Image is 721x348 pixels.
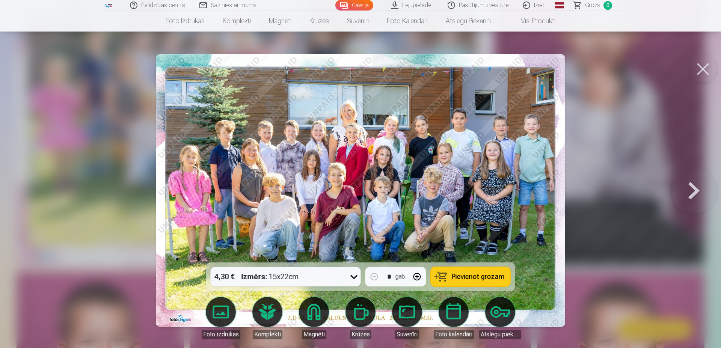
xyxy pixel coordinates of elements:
div: Foto kalendāri [434,330,474,339]
span: Pievienot grozam [452,273,505,280]
a: Atslēgu piekariņi [479,297,521,339]
div: 4,30 € [211,267,238,286]
a: Suvenīri [338,11,378,32]
a: Komplekti [246,297,288,339]
a: Suvenīri [386,297,428,339]
div: Krūzes [350,330,371,339]
a: Foto kalendāri [433,297,475,339]
a: Atslēgu piekariņi [437,11,500,32]
strong: Izmērs : [241,271,267,282]
div: gab. [395,272,407,281]
a: Foto kalendāri [378,11,437,32]
a: Foto izdrukas [157,11,214,32]
div: Komplekti [253,330,282,339]
a: Komplekti [214,11,260,32]
a: Magnēti [260,11,300,32]
div: Magnēti [302,330,326,339]
a: Krūzes [300,11,338,32]
a: Visi produkti [500,11,564,32]
span: 0 [603,1,612,10]
div: Atslēgu piekariņi [479,330,521,339]
a: Magnēti [293,297,335,339]
img: /fa1 [104,3,113,8]
a: Krūzes [339,297,382,339]
span: Grozs [585,1,600,10]
button: Pievienot grozam [431,267,511,286]
div: Suvenīri [395,330,419,339]
div: Foto izdrukas [202,330,240,339]
div: 15x22cm [241,267,299,286]
a: Foto izdrukas [200,297,242,339]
